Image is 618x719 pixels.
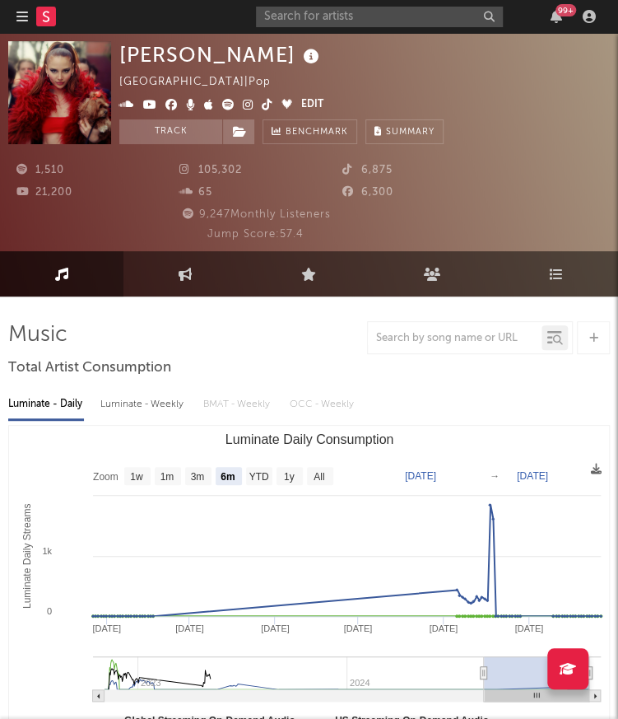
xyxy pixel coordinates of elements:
[284,471,295,483] text: 1y
[555,4,576,16] div: 99 +
[191,471,205,483] text: 3m
[314,471,324,483] text: All
[175,623,204,633] text: [DATE]
[119,72,290,92] div: [GEOGRAPHIC_DATA] | Pop
[130,471,143,483] text: 1w
[42,546,52,556] text: 1k
[179,165,242,175] span: 105,302
[225,432,394,446] text: Luminate Daily Consumption
[160,471,174,483] text: 1m
[100,390,187,418] div: Luminate - Weekly
[365,119,444,144] button: Summary
[514,623,543,633] text: [DATE]
[8,358,171,378] span: Total Artist Consumption
[386,128,434,137] span: Summary
[261,623,290,633] text: [DATE]
[92,623,121,633] text: [DATE]
[21,503,33,608] text: Luminate Daily Streams
[263,119,357,144] a: Benchmark
[221,471,235,483] text: 6m
[430,623,458,633] text: [DATE]
[119,41,323,68] div: [PERSON_NAME]
[517,470,548,482] text: [DATE]
[179,187,212,198] span: 65
[342,165,393,175] span: 6,875
[551,10,562,23] button: 99+
[16,165,64,175] span: 1,510
[490,470,500,482] text: →
[93,471,118,483] text: Zoom
[286,123,348,142] span: Benchmark
[119,119,222,144] button: Track
[342,187,393,198] span: 6,300
[344,623,373,633] text: [DATE]
[8,390,84,418] div: Luminate - Daily
[180,209,331,220] span: 9,247 Monthly Listeners
[207,229,304,240] span: Jump Score: 57.4
[256,7,503,27] input: Search for artists
[301,96,323,115] button: Edit
[47,606,52,616] text: 0
[405,470,436,482] text: [DATE]
[368,332,541,345] input: Search by song name or URL
[249,471,269,483] text: YTD
[16,187,72,198] span: 21,200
